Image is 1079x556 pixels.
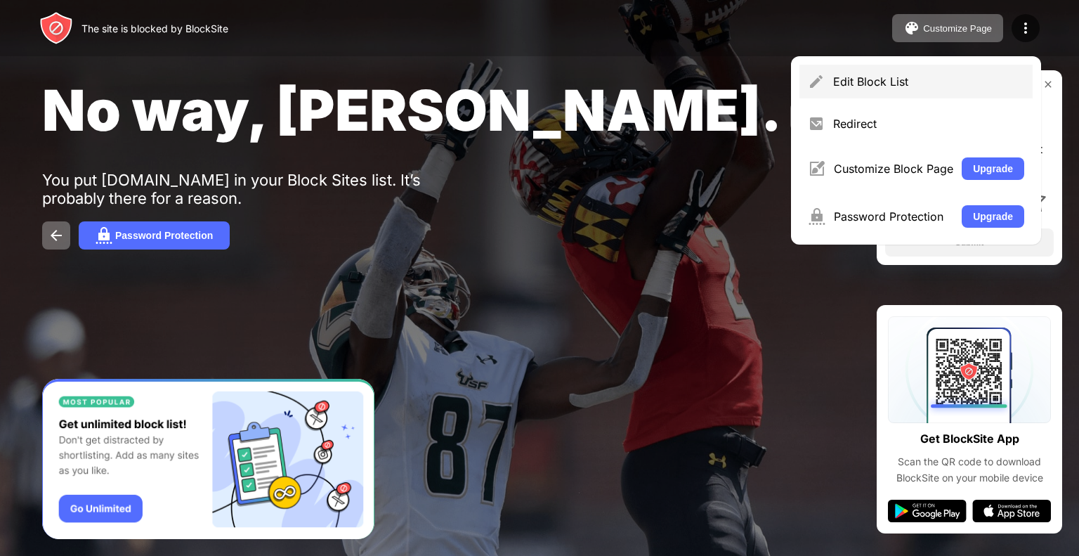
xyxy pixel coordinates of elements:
img: menu-password.svg [808,208,825,225]
img: menu-pencil.svg [808,73,825,90]
img: password.svg [96,227,112,244]
button: Password Protection [79,221,230,250]
div: Password Protection [115,230,213,241]
button: Upgrade [962,205,1024,228]
img: google-play.svg [888,500,967,522]
img: back.svg [48,227,65,244]
button: Customize Page [892,14,1003,42]
img: menu-redirect.svg [808,115,825,132]
iframe: Banner [42,379,374,540]
div: Customize Page [923,23,992,34]
div: Password Protection [834,209,953,224]
div: Redirect [833,117,1024,131]
span: No way, [PERSON_NAME]. [42,76,782,144]
img: app-store.svg [972,500,1051,522]
img: menu-customize.svg [808,160,825,177]
div: Get BlockSite App [920,429,1019,449]
div: You put [DOMAIN_NAME] in your Block Sites list. It’s probably there for a reason. [42,171,476,207]
img: header-logo.svg [39,11,73,45]
img: pallet.svg [903,20,920,37]
button: Upgrade [962,157,1024,180]
div: Edit Block List [833,75,1024,89]
div: Customize Block Page [834,162,953,176]
img: rate-us-close.svg [1042,79,1054,90]
div: The site is blocked by BlockSite [81,22,228,34]
img: qrcode.svg [888,316,1051,423]
img: menu-icon.svg [1017,20,1034,37]
div: Scan the QR code to download BlockSite on your mobile device [888,454,1051,486]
